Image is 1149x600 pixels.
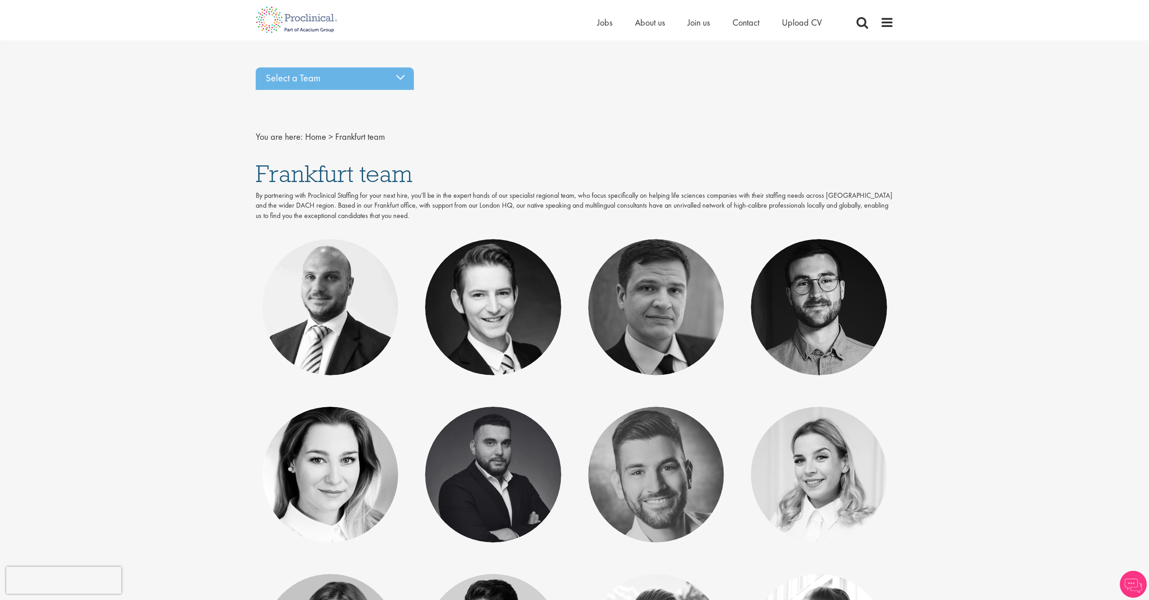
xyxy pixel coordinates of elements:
span: > [328,131,333,142]
div: Select a Team [256,67,414,90]
a: Jobs [597,17,612,28]
a: Join us [688,17,710,28]
span: Frankfurt team [256,158,413,189]
iframe: reCAPTCHA [6,567,121,594]
span: You are here: [256,131,303,142]
a: Contact [732,17,759,28]
span: Frankfurt team [335,131,385,142]
a: breadcrumb link [305,131,326,142]
a: Upload CV [782,17,822,28]
p: By partnering with Proclinical Staffing for your next hire, you’ll be in the expert hands of our ... [256,191,894,222]
img: Chatbot [1120,571,1147,598]
a: About us [635,17,665,28]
